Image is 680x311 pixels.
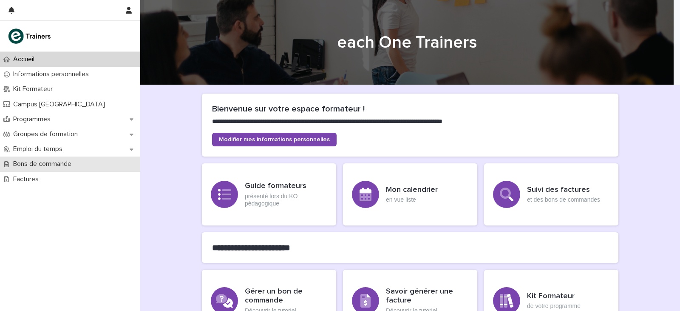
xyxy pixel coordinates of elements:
[10,85,59,93] p: Kit Formateur
[245,182,327,191] h3: Guide formateurs
[10,130,85,138] p: Groupes de formation
[245,287,327,305] h3: Gérer un bon de commande
[212,133,337,146] a: Modifier mes informations personnelles
[199,32,615,53] h1: each One Trainers
[212,104,608,114] h2: Bienvenue sur votre espace formateur !
[527,302,581,310] p: de votre programme
[245,193,327,207] p: présenté lors du KO pédagogique
[10,55,41,63] p: Accueil
[484,163,618,225] a: Suivi des factureset des bons de commandes
[343,163,477,225] a: Mon calendrieren vue liste
[7,28,54,45] img: K0CqGN7SDeD6s4JG8KQk
[219,137,330,143] span: Modifier mes informations personnelles
[10,70,96,78] p: Informations personnelles
[527,185,600,195] h3: Suivi des factures
[10,100,112,108] p: Campus [GEOGRAPHIC_DATA]
[386,196,438,203] p: en vue liste
[527,292,581,301] h3: Kit Formateur
[10,145,69,153] p: Emploi du temps
[10,175,45,183] p: Factures
[527,196,600,203] p: et des bons de commandes
[386,185,438,195] h3: Mon calendrier
[10,160,78,168] p: Bons de commande
[202,163,336,225] a: Guide formateursprésenté lors du KO pédagogique
[10,115,57,123] p: Programmes
[386,287,468,305] h3: Savoir générer une facture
